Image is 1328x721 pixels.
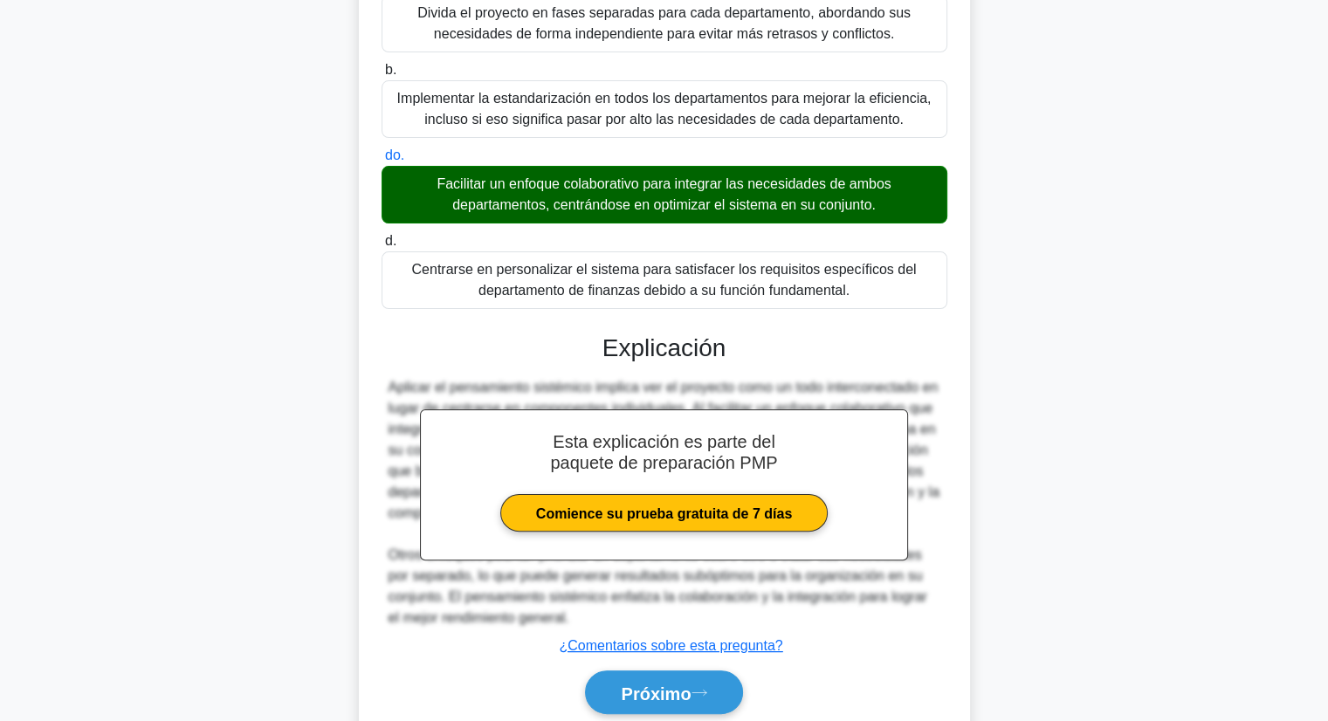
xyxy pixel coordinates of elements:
[437,176,891,212] font: Facilitar un enfoque colaborativo para integrar las necesidades de ambos departamentos, centrándo...
[389,380,939,520] font: Aplicar el pensamiento sistémico implica ver el proyecto como un todo interconectado en lugar de ...
[559,638,782,653] a: ¿Comentarios sobre esta pregunta?
[385,148,404,162] font: do.
[417,5,911,41] font: Divida el proyecto en fases separadas para cada departamento, abordando sus necesidades de forma ...
[397,91,932,127] font: Implementar la estandarización en todos los departamentos para mejorar la eficiencia, incluso si ...
[389,547,927,625] font: Otros enfoques podrían priorizar un departamento sobre otro o tratar sus necesidades por separado...
[621,683,691,703] font: Próximo
[602,334,726,361] font: Explicación
[585,670,742,715] button: Próximo
[385,62,396,77] font: b.
[500,494,828,532] a: Comience su prueba gratuita de 7 días
[411,262,916,298] font: Centrarse en personalizar el sistema para satisfacer los requisitos específicos del departamento ...
[385,233,396,248] font: d.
